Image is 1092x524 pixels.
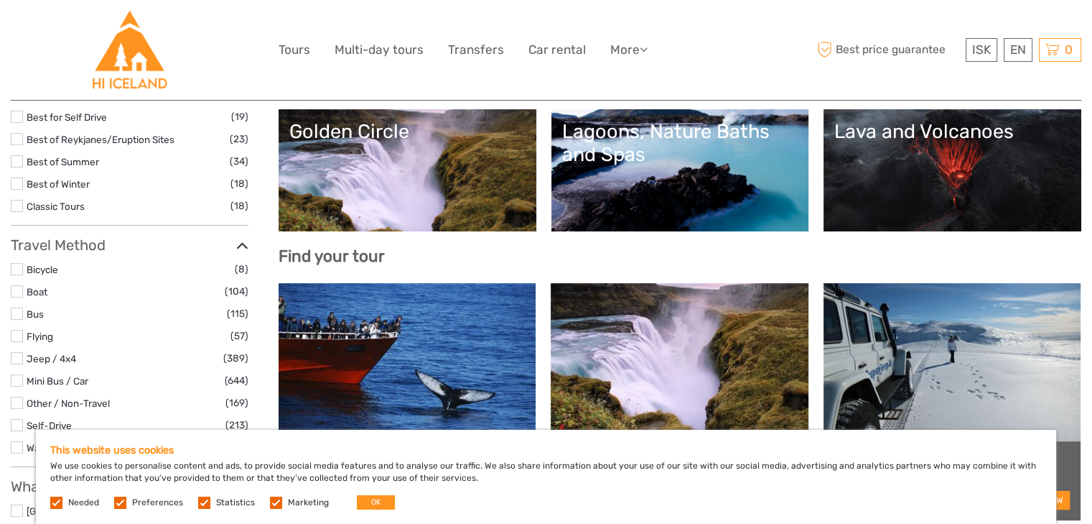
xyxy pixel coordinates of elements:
div: We use cookies to personalise content and ads, to provide social media features and to analyse ou... [36,430,1056,524]
span: 0 [1063,42,1075,57]
label: Preferences [132,497,183,509]
a: Bicycle [27,264,58,275]
span: (34) [230,153,248,170]
div: Golden Circle [289,120,526,143]
span: (8) [235,261,248,277]
a: Transfers [448,40,504,60]
span: Best price guarantee [813,38,962,62]
img: Hostelling International [90,11,169,89]
span: (213) [225,417,248,433]
a: Bus [27,308,44,320]
button: OK [357,495,395,510]
a: Car rental [528,40,586,60]
div: Lava and Volcanoes [834,120,1070,143]
a: Lagoons, Nature Baths and Spas [562,120,798,221]
a: Best of Summer [27,156,99,167]
span: (169) [225,395,248,411]
span: (18) [230,175,248,192]
h3: What do you want to see? [11,478,248,495]
span: (57) [230,328,248,344]
button: Open LiveChat chat widget [165,22,182,40]
a: Flying [27,331,53,342]
span: (104) [225,283,248,300]
span: (23) [230,131,248,147]
span: (18) [230,198,248,214]
p: We're away right now. Please check back later! [20,25,162,37]
div: EN [1004,38,1032,62]
a: Classic Tours [27,201,85,212]
a: Boat [27,286,47,298]
span: ISK [972,42,991,57]
a: Best of Winter [27,178,90,190]
a: Jeep / 4x4 [27,353,76,364]
span: (19) [231,109,248,125]
h5: This website uses cookies [50,444,1042,456]
label: Marketing [288,497,329,509]
a: Best of Reykjanes/Eruption Sites [27,134,174,145]
a: Walking [27,442,60,454]
a: [GEOGRAPHIC_DATA] [27,505,124,517]
span: (115) [227,305,248,322]
a: Tours [279,40,310,60]
div: Lagoons, Nature Baths and Spas [562,120,798,167]
a: Other / Non-Travel [27,397,110,409]
a: Mini Bus / Car [27,375,88,387]
a: Multi-day tours [335,40,424,60]
a: Lava and Volcanoes [834,120,1070,221]
label: Needed [68,497,99,509]
span: (644) [225,372,248,389]
a: Best for Self Drive [27,111,107,123]
a: Golden Circle [289,120,526,221]
label: Statistics [216,497,255,509]
h3: Travel Method [11,236,248,254]
span: (389) [223,350,248,367]
b: Find your tour [279,247,385,266]
a: More [610,40,648,60]
a: Self-Drive [27,420,72,431]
